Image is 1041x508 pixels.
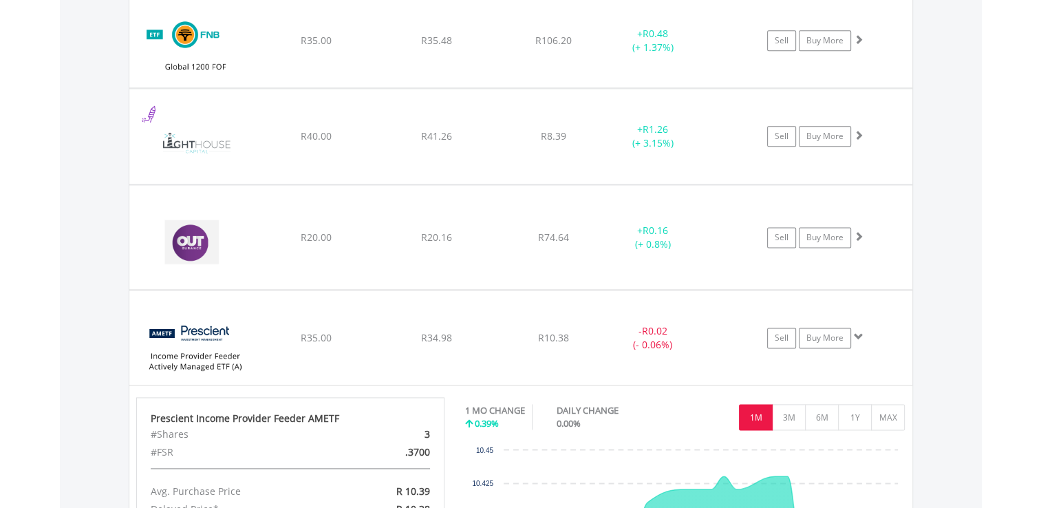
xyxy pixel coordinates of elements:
[465,404,525,417] div: 1 MO CHANGE
[643,224,668,237] span: R0.16
[140,483,341,500] div: Avg. Purchase Price
[601,224,705,251] div: + (+ 0.8%)
[476,447,493,454] text: 10.45
[642,324,667,337] span: R0.02
[301,231,332,244] span: R20.00
[136,202,255,286] img: EQU.ZA.OUT.png
[421,331,452,344] span: R34.98
[151,412,430,425] div: Prescient Income Provider Feeder AMETF
[643,123,668,136] span: R1.26
[557,404,667,417] div: DAILY CHANGE
[767,227,796,248] a: Sell
[475,417,499,430] span: 0.39%
[805,404,839,430] button: 6M
[601,324,705,352] div: - (- 0.06%)
[601,123,705,150] div: + (+ 3.15%)
[340,443,440,461] div: .3700
[601,27,705,54] div: + (+ 1.37%)
[396,485,430,498] span: R 10.39
[140,443,341,461] div: #FSR
[136,308,255,381] img: EQU.ZA.PIPETF.png
[799,30,851,51] a: Buy More
[799,328,851,348] a: Buy More
[643,27,668,40] span: R0.48
[472,480,493,487] text: 10.425
[421,231,452,244] span: R20.16
[301,129,332,142] span: R40.00
[340,425,440,443] div: 3
[541,129,566,142] span: R8.39
[535,34,572,47] span: R106.20
[871,404,905,430] button: MAX
[136,10,255,84] img: EQU.ZA.FNBEQF.png
[301,34,332,47] span: R35.00
[301,331,332,344] span: R35.00
[772,404,806,430] button: 3M
[838,404,872,430] button: 1Y
[421,129,452,142] span: R41.26
[767,126,796,147] a: Sell
[739,404,773,430] button: 1M
[767,328,796,348] a: Sell
[136,106,255,180] img: EQU.ZA.LTE.png
[799,126,851,147] a: Buy More
[538,231,569,244] span: R74.64
[538,331,569,344] span: R10.38
[767,30,796,51] a: Sell
[557,417,581,430] span: 0.00%
[799,227,851,248] a: Buy More
[140,425,341,443] div: #Shares
[421,34,452,47] span: R35.48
